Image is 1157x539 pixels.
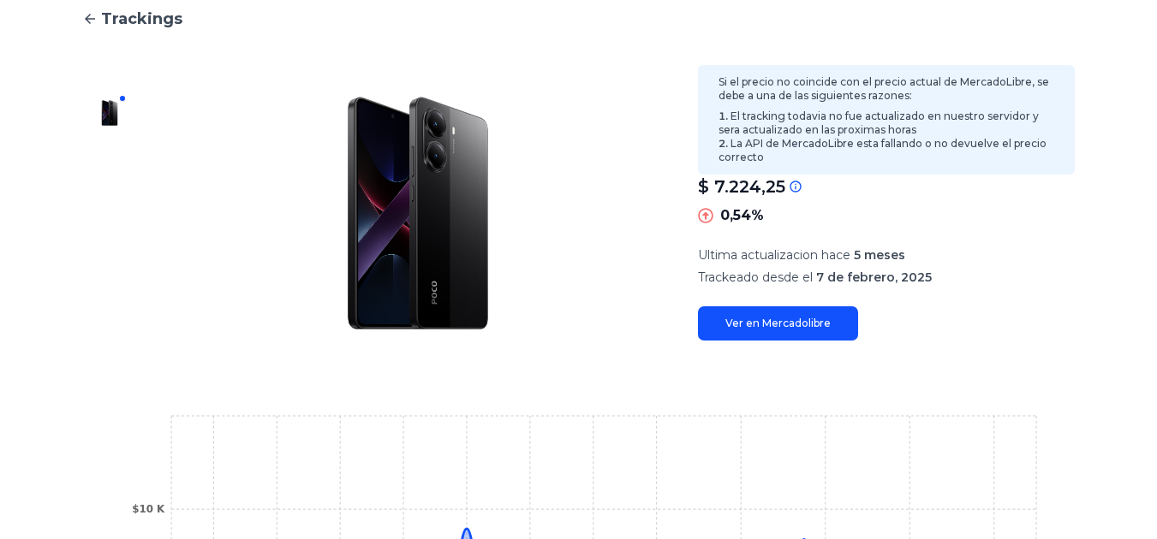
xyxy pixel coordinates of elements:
a: Ver en Mercadolibre [698,306,858,341]
span: Trackings [101,7,182,31]
span: 5 meses [854,247,905,263]
li: La API de MercadoLibre esta fallando o no devuelve el precio correcto [719,137,1054,164]
a: Trackings [82,7,1075,31]
span: 7 de febrero, 2025 [816,269,932,285]
p: $ 7.224,25 [698,175,785,198]
li: El tracking todavia no fue actualizado en nuestro servidor y sera actualizado en las proximas horas [719,110,1054,137]
img: Xiaomi Pocophone POCO X7 PRO Dual SIM 512 GB negro 12 GB RAM [171,86,664,341]
tspan: $10 K [132,503,165,515]
p: Si el precio no coincide con el precio actual de MercadoLibre, se debe a una de las siguientes ra... [719,75,1054,103]
span: Ultima actualizacion hace [698,247,850,263]
p: 0,54% [720,205,764,226]
span: Trackeado desde el [698,269,813,285]
img: Xiaomi Pocophone POCO X7 PRO Dual SIM 512 GB negro 12 GB RAM [96,99,123,127]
